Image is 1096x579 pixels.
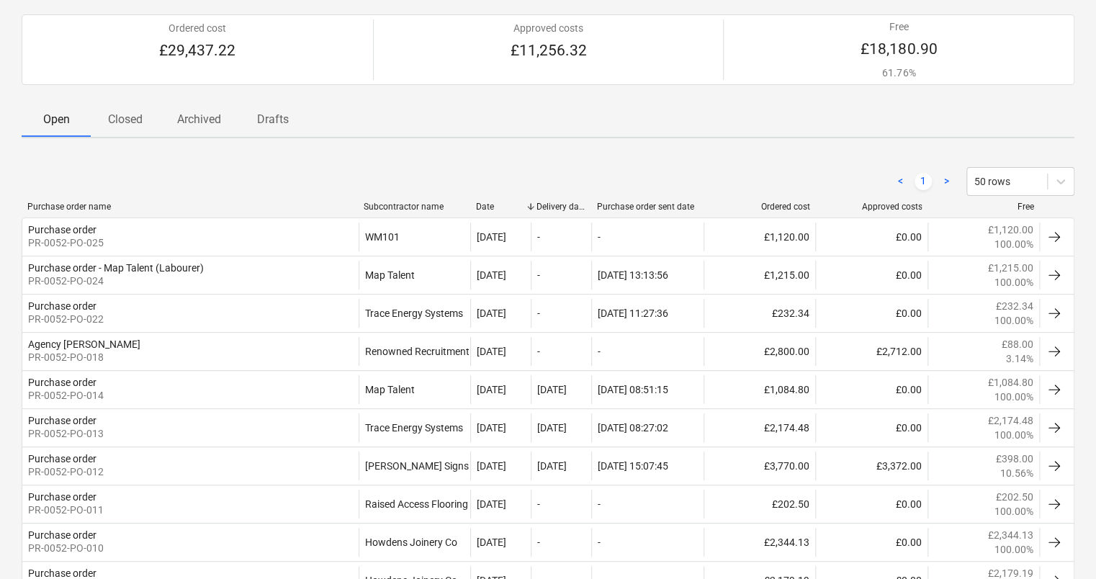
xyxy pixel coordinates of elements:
p: Ordered cost [159,21,235,35]
div: Map Talent [359,375,471,404]
div: [DATE] [537,460,567,472]
div: Purchase order [28,377,96,388]
div: [DATE] 11:27:36 [598,308,668,319]
div: Purchase order [28,415,96,426]
div: [DATE] [477,346,506,357]
p: PR-0052-PO-010 [28,541,104,555]
a: Page 1 is your current page [915,173,932,190]
p: 100.00% [994,542,1033,557]
div: Purchase order [28,224,96,235]
p: Open [39,111,73,128]
div: Date [476,202,525,212]
div: Free [933,202,1034,212]
p: £1,084.80 [988,375,1033,390]
p: 100.00% [994,237,1033,251]
p: PR-0052-PO-024 [28,274,204,288]
div: [DATE] [537,384,567,395]
p: 100.00% [994,275,1033,289]
p: £1,120.00 [988,223,1033,237]
div: Ordered cost [709,202,810,212]
div: Renowned Recruitment Services Ltd [359,337,471,366]
p: 3.14% [1006,351,1033,366]
div: [DATE] 08:51:15 [598,384,668,395]
div: £1,084.80 [704,375,816,404]
p: PR-0052-PO-013 [28,426,104,441]
div: - [537,308,540,319]
div: - [598,498,601,510]
p: £11,256.32 [511,41,587,61]
div: - [537,498,540,510]
p: 100.00% [994,313,1033,328]
div: - [598,346,601,357]
div: Purchase order [28,529,96,541]
a: Previous page [891,173,909,190]
p: PR-0052-PO-025 [28,235,104,250]
p: 10.56% [1000,466,1033,480]
p: PR-0052-PO-022 [28,312,104,326]
a: Next page [938,173,955,190]
p: £232.34 [996,299,1033,313]
div: Map Talent [359,261,471,289]
div: [DATE] [477,384,506,395]
div: £0.00 [815,490,927,519]
p: £398.00 [996,452,1033,466]
div: £232.34 [704,299,816,328]
p: £29,437.22 [159,41,235,61]
div: Purchase order [28,491,96,503]
div: £2,712.00 [815,337,927,366]
div: £2,800.00 [704,337,816,366]
div: £202.50 [704,490,816,519]
div: £0.00 [815,375,927,404]
div: [DATE] 15:07:45 [598,460,668,472]
p: £18,180.90 [861,40,937,60]
div: £3,770.00 [704,452,816,480]
div: £2,344.13 [704,528,816,557]
div: Purchase order sent date [597,202,698,212]
p: Approved costs [511,21,587,35]
p: 100.00% [994,390,1033,404]
div: Purchase order [28,300,96,312]
div: [DATE] 13:13:56 [598,269,668,281]
p: Closed [108,111,143,128]
div: - [537,269,540,281]
div: [PERSON_NAME] Signs & Graphics [359,452,471,480]
p: PR-0052-PO-014 [28,388,104,403]
div: £2,174.48 [704,413,816,442]
div: - [598,231,601,243]
div: - [598,537,601,548]
div: £0.00 [815,261,927,289]
div: £0.00 [815,299,927,328]
div: Raised Access Flooring Supplies [359,490,471,519]
div: Purchase order name [27,202,352,212]
iframe: Chat Widget [1024,510,1096,579]
p: £2,174.48 [988,413,1033,428]
div: Delivery date [536,202,585,212]
div: [DATE] [477,460,506,472]
p: 100.00% [994,428,1033,442]
p: £2,344.13 [988,528,1033,542]
div: - [537,537,540,548]
div: Purchase order [28,453,96,464]
p: PR-0052-PO-018 [28,350,140,364]
p: £1,215.00 [988,261,1033,275]
div: £1,215.00 [704,261,816,289]
div: WM101 [359,223,471,251]
div: £3,372.00 [815,452,927,480]
p: PR-0052-PO-012 [28,464,104,479]
div: Purchase order [28,567,96,579]
p: PR-0052-PO-011 [28,503,104,517]
div: £1,120.00 [704,223,816,251]
p: £202.50 [996,490,1033,504]
div: £0.00 [815,413,927,442]
div: Howdens Joinery Co [359,528,471,557]
div: [DATE] [477,422,506,434]
p: Archived [177,111,221,128]
div: Subcontractor name [364,202,464,212]
div: Agency [PERSON_NAME] [28,338,140,350]
div: - [537,231,540,243]
div: [DATE] [477,308,506,319]
div: £0.00 [815,528,927,557]
div: [DATE] [477,498,506,510]
p: Drafts [256,111,290,128]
